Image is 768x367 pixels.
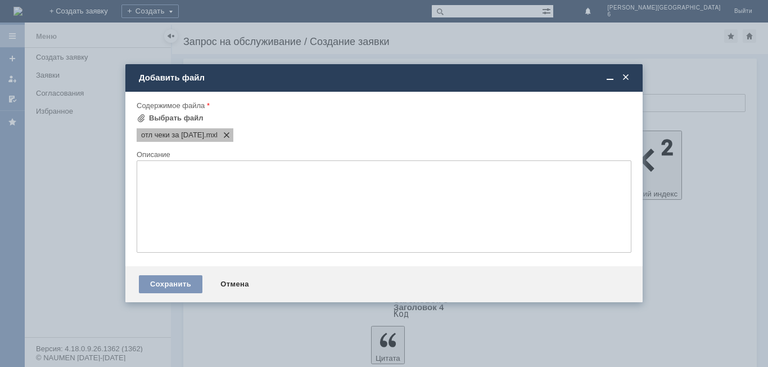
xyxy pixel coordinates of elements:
div: Описание [137,151,629,158]
div: Выбрать файл [149,114,204,123]
span: Свернуть (Ctrl + M) [604,73,616,83]
span: отл чеки за 22.08.2025.mxl [204,131,218,140]
div: Содержимое файла [137,102,629,109]
span: отл чеки за 22.08.2025.mxl [141,131,204,140]
span: Закрыть [620,73,631,83]
div: Добавить файл [139,73,631,83]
